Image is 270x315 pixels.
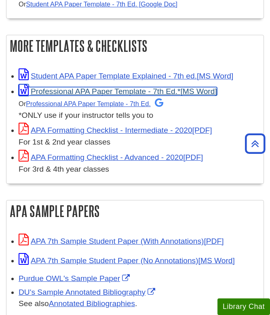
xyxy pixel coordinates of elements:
[19,288,157,296] a: Link opens in new window
[19,72,233,80] a: Link opens in new window
[26,0,177,8] a: Student APA Paper Template - 7th Ed. [Google Doc]
[19,256,235,265] a: Link opens in new window
[19,298,259,310] div: See also .
[217,298,270,315] button: Library Chat
[19,153,203,162] a: Link opens in new window
[19,100,163,107] small: Or
[6,35,264,57] h2: More Templates & Checklists
[19,126,212,134] a: Link opens in new window
[19,136,259,148] div: For 1st & 2nd year classes
[19,274,132,283] a: Link opens in new window
[19,0,177,8] small: Or
[19,98,259,121] div: *ONLY use if your instructor tells you to
[49,299,135,308] a: Annotated Bibliographies
[6,200,264,222] h2: APA Sample Papers
[19,87,217,96] a: Link opens in new window
[19,164,259,175] div: For 3rd & 4th year classes
[19,237,224,245] a: Link opens in new window
[26,100,163,107] a: Professional APA Paper Template - 7th Ed.
[242,138,268,149] a: Back to Top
